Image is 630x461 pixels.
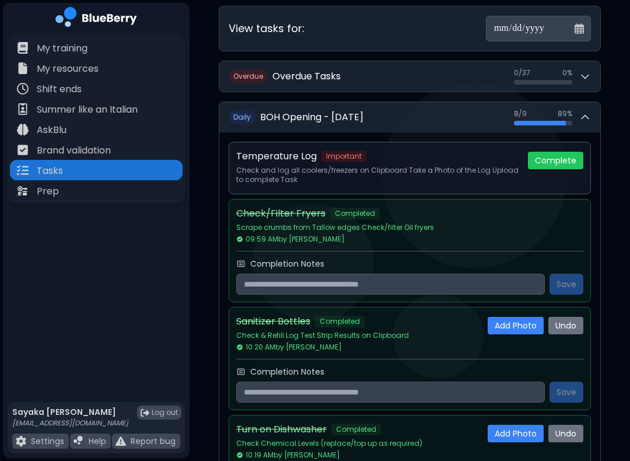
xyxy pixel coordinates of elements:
img: file icon [16,436,26,446]
img: file icon [17,83,29,95]
img: company logo [55,7,137,31]
img: file icon [73,436,84,446]
span: D [229,110,256,124]
h3: View tasks for: [229,20,304,37]
span: Completed [330,208,380,219]
p: Check & Refill Log Test Strip Results on Clipboard [236,331,478,340]
img: file icon [17,103,29,115]
span: Completed [331,424,381,435]
p: Turn on Dishwasher [236,422,327,436]
p: Shift ends [37,82,82,96]
p: Check and log all coolers/freezers on Clipboard Take a Photo of the Log Upload to complete Task [236,166,519,184]
span: 0 % [562,68,572,78]
img: file icon [17,144,29,156]
button: OverdueOverdue Tasks0/370% [219,61,600,92]
p: Scrape crumbs from Tallow edges Check/filter Oil fryers [236,223,574,232]
p: Tasks [37,164,63,178]
p: Help [89,436,106,446]
button: Complete [528,152,583,169]
button: Undo [548,317,583,334]
span: 10:19 AM by [PERSON_NAME] [236,450,340,460]
p: Check Chemical Levels (replace/top up as required) [236,439,478,448]
span: 09:59 AM by [PERSON_NAME] [236,235,345,244]
p: My resources [37,62,99,76]
span: O [229,69,268,83]
button: Add Photo [488,425,544,442]
p: Check/Filter Fryers [236,207,325,221]
p: AskBlu [37,123,66,137]
span: Log out [152,408,178,417]
p: Summer like an Italian [37,103,138,117]
p: Brand validation [37,144,111,158]
button: Undo [548,425,583,442]
button: Save [549,274,583,295]
span: 10:20 AM by [PERSON_NAME] [236,343,342,352]
p: Report bug [131,436,176,446]
span: verdue [239,71,263,81]
p: My training [37,41,87,55]
p: Sanitizer Bottles [236,315,310,329]
img: file icon [116,436,126,446]
p: Settings [31,436,64,446]
span: Important [321,151,366,162]
img: logout [141,408,149,417]
p: Sayaka [PERSON_NAME] [12,407,128,417]
span: 8 / 9 [514,109,527,118]
span: aily [238,112,251,122]
img: file icon [17,124,29,135]
h2: BOH Opening - [DATE] [260,110,363,124]
span: 89 % [558,109,572,118]
img: file icon [17,165,29,176]
button: Save [549,382,583,403]
span: 0 / 37 [514,68,530,78]
label: Completion Notes [250,259,324,269]
p: Prep [37,184,59,198]
p: [EMAIL_ADDRESS][DOMAIN_NAME] [12,418,128,428]
img: file icon [17,62,29,74]
img: file icon [17,42,29,54]
button: DailyBOH Opening - [DATE]8/989% [219,102,600,132]
h2: Overdue Tasks [272,69,341,83]
p: Temperature Log [236,149,317,163]
span: Completed [315,316,365,327]
img: file icon [17,185,29,197]
label: Completion Notes [250,366,324,377]
button: Add Photo [488,317,544,334]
